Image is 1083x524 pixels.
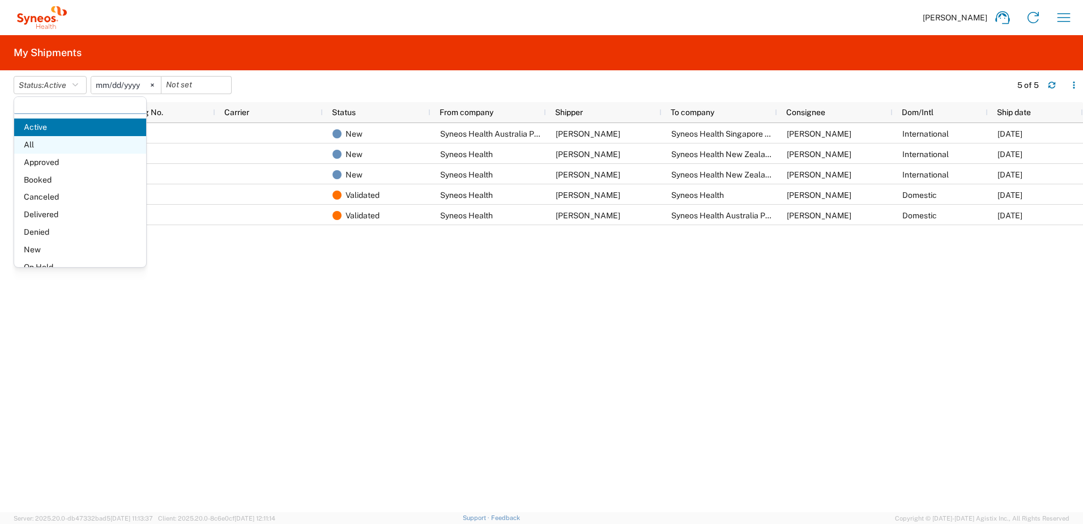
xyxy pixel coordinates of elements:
span: [PERSON_NAME] [923,12,987,23]
span: Domestic [902,211,937,220]
span: Canceled [14,188,146,206]
span: Syneos Health New Zealand Pty Ltd [671,150,801,159]
span: [DATE] 11:13:37 [110,515,153,522]
span: Client: 2025.20.0-8c6e0cf [158,515,275,522]
span: 09/25/2025 [997,170,1022,179]
span: Chiran Rayamajhi [787,211,851,220]
span: Jacqueline Duxbury [556,211,620,220]
span: Syneos Health [440,191,493,200]
span: New [346,144,363,164]
span: All [14,136,146,154]
span: Shipper [555,108,583,117]
span: International [902,129,949,138]
span: Dom/Intl [902,108,933,117]
span: Ship date [997,108,1031,117]
button: Status:Active [14,76,87,94]
span: Delivered [14,206,146,223]
span: Syneos Health Australia Pty Ltd [440,129,554,138]
a: Feedback [491,514,520,521]
span: 09/25/2025 [997,150,1022,159]
h2: My Shipments [14,46,82,60]
span: Chiran Rayamajhi [556,170,620,179]
span: From company [440,108,493,117]
span: International [902,170,949,179]
span: Status [332,108,356,117]
span: Validated [346,185,380,205]
span: International [902,150,949,159]
span: Consignee [786,108,825,117]
input: Not set [161,77,231,94]
span: Denied [14,223,146,241]
span: Copyright © [DATE]-[DATE] Agistix Inc., All Rights Reserved [895,513,1069,523]
span: New [346,124,363,144]
span: 08/19/2025 [997,191,1022,200]
span: Active [14,119,146,136]
span: Syneos Health Singapore Pte Ltd [671,129,790,138]
span: Syneos Health [671,191,724,200]
span: Syneos Health [440,170,493,179]
span: Syneos Health New Zealand Pty Ltd [671,170,801,179]
span: [DATE] 12:11:14 [234,515,275,522]
span: 10/03/2025 [997,129,1022,138]
span: To company [671,108,714,117]
span: Carrier [224,108,249,117]
span: Arturo Medina [787,129,851,138]
span: Loretta Khalid [556,191,620,200]
span: Chiran Rayamajhi [556,150,620,159]
span: Validated [346,205,380,226]
span: New [346,164,363,185]
div: 5 of 5 [1017,80,1039,90]
span: Chiran Rayamajhi [787,191,851,200]
span: Server: 2025.20.0-db47332bad5 [14,515,153,522]
span: Domestic [902,191,937,200]
span: New [14,241,146,259]
span: Syneos Health [440,150,493,159]
a: Support [463,514,491,521]
span: Jacintha Sugnaseelan-Climo [787,170,851,179]
span: Syneos Health [440,211,493,220]
span: Syneos Health Australia Pty Ltd [671,211,785,220]
span: Booked [14,171,146,189]
span: 08/19/2025 [997,211,1022,220]
span: Approved [14,154,146,171]
span: Active [44,81,66,90]
span: On Hold [14,259,146,276]
span: Chiran Rayamajhi [556,129,620,138]
span: Jacintha Sugnaseelan-Climo [787,150,851,159]
input: Not set [91,77,161,94]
